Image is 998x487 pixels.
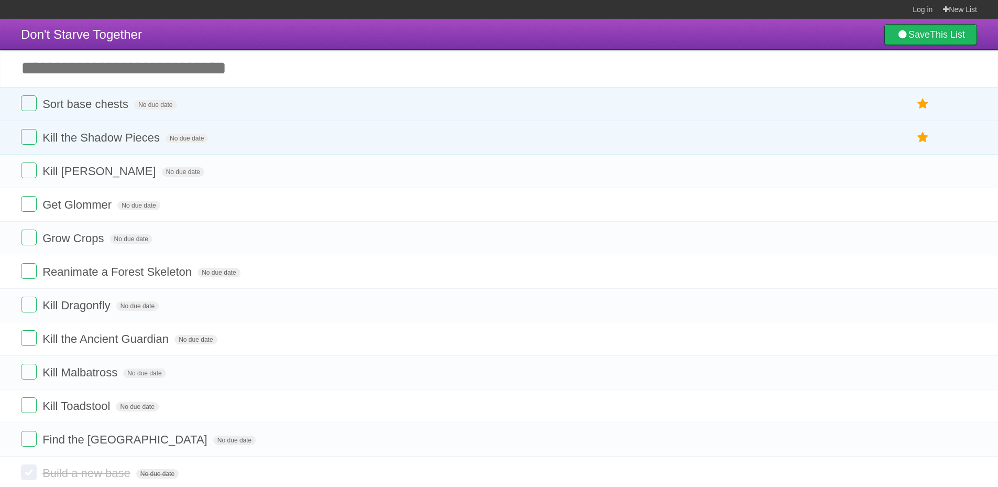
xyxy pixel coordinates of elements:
[21,464,37,480] label: Done
[136,469,179,479] span: No due date
[42,467,133,480] span: Build a new base
[123,369,166,378] span: No due date
[162,167,204,177] span: No due date
[42,232,106,245] span: Grow Crops
[21,230,37,245] label: Done
[21,95,37,111] label: Done
[21,330,37,346] label: Done
[21,431,37,447] label: Done
[116,402,158,412] span: No due date
[21,297,37,312] label: Done
[21,397,37,413] label: Done
[21,263,37,279] label: Done
[913,95,933,113] label: Star task
[21,27,142,41] span: Don't Starve Together
[213,436,256,445] span: No due date
[42,265,194,278] span: Reanimate a Forest Skeleton
[42,165,158,178] span: Kill [PERSON_NAME]
[42,131,162,144] span: Kill the Shadow Pieces
[21,163,37,178] label: Done
[174,335,217,344] span: No due date
[166,134,208,143] span: No due date
[116,301,159,311] span: No due date
[21,196,37,212] label: Done
[42,299,113,312] span: Kill Dragonfly
[913,129,933,146] label: Star task
[884,24,977,45] a: SaveThis List
[42,366,120,379] span: Kill Malbatross
[134,100,177,110] span: No due date
[21,129,37,145] label: Done
[42,399,113,413] span: Kill Toadstool
[42,198,114,211] span: Get Glommer
[42,332,171,345] span: Kill the Ancient Guardian
[42,98,131,111] span: Sort base chests
[21,364,37,380] label: Done
[42,433,210,446] span: Find the [GEOGRAPHIC_DATA]
[117,201,160,210] span: No due date
[110,234,152,244] span: No due date
[198,268,240,277] span: No due date
[930,29,965,40] b: This List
